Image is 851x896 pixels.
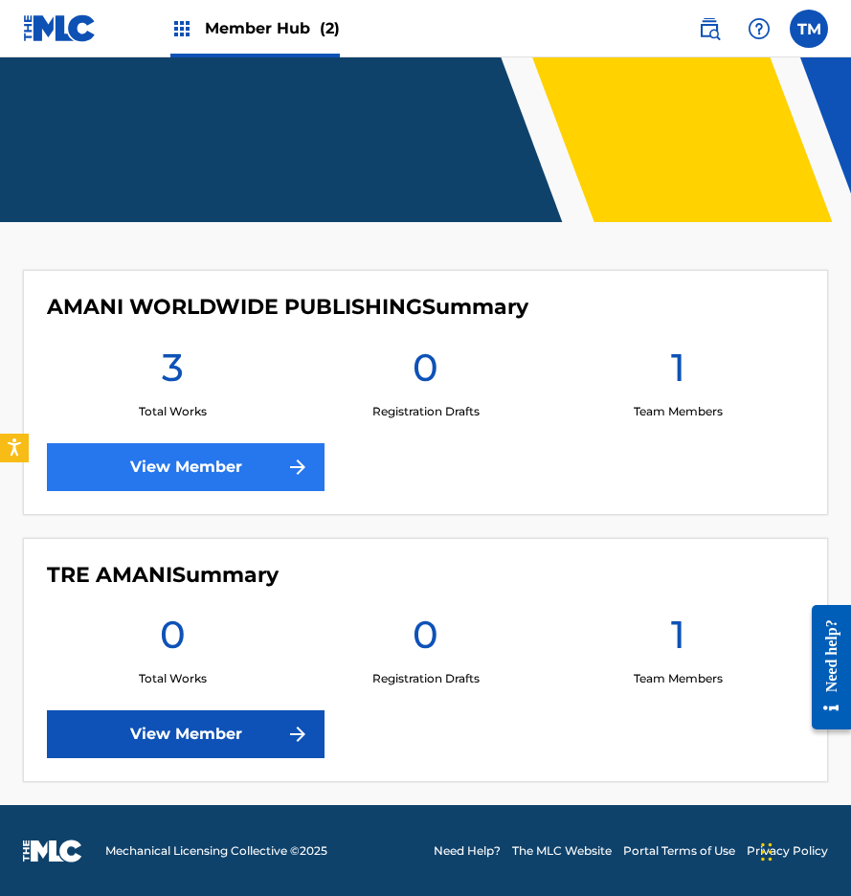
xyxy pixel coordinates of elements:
h1: 0 [160,611,186,670]
h1: 3 [162,344,184,403]
h1: 1 [671,344,685,403]
p: Team Members [634,403,723,420]
img: f7272a7cc735f4ea7f67.svg [286,723,309,746]
div: User Menu [790,10,828,48]
a: Privacy Policy [747,842,828,860]
img: f7272a7cc735f4ea7f67.svg [286,456,309,479]
h4: TRE AMANI [47,562,279,589]
h4: AMANI WORLDWIDE PUBLISHING [47,294,528,321]
h1: 0 [413,344,438,403]
a: The MLC Website [512,842,612,860]
iframe: Resource Center [797,585,851,749]
h1: 0 [413,611,438,670]
p: Total Works [139,403,207,420]
p: Registration Drafts [372,403,480,420]
a: View Member [47,443,325,491]
iframe: Chat Widget [755,804,851,896]
a: Public Search [690,10,728,48]
img: help [748,17,771,40]
span: Member Hub [205,17,340,39]
p: Team Members [634,670,723,687]
p: Total Works [139,670,207,687]
a: Need Help? [434,842,501,860]
div: Drag [761,823,773,881]
h1: 1 [671,611,685,670]
span: Mechanical Licensing Collective © 2025 [105,842,327,860]
a: Portal Terms of Use [623,842,735,860]
img: MLC Logo [23,14,97,42]
p: Registration Drafts [372,670,480,687]
img: Top Rightsholders [170,17,193,40]
span: (2) [320,19,340,37]
a: View Member [47,710,325,758]
div: Help [740,10,778,48]
img: search [698,17,721,40]
img: logo [23,840,82,862]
